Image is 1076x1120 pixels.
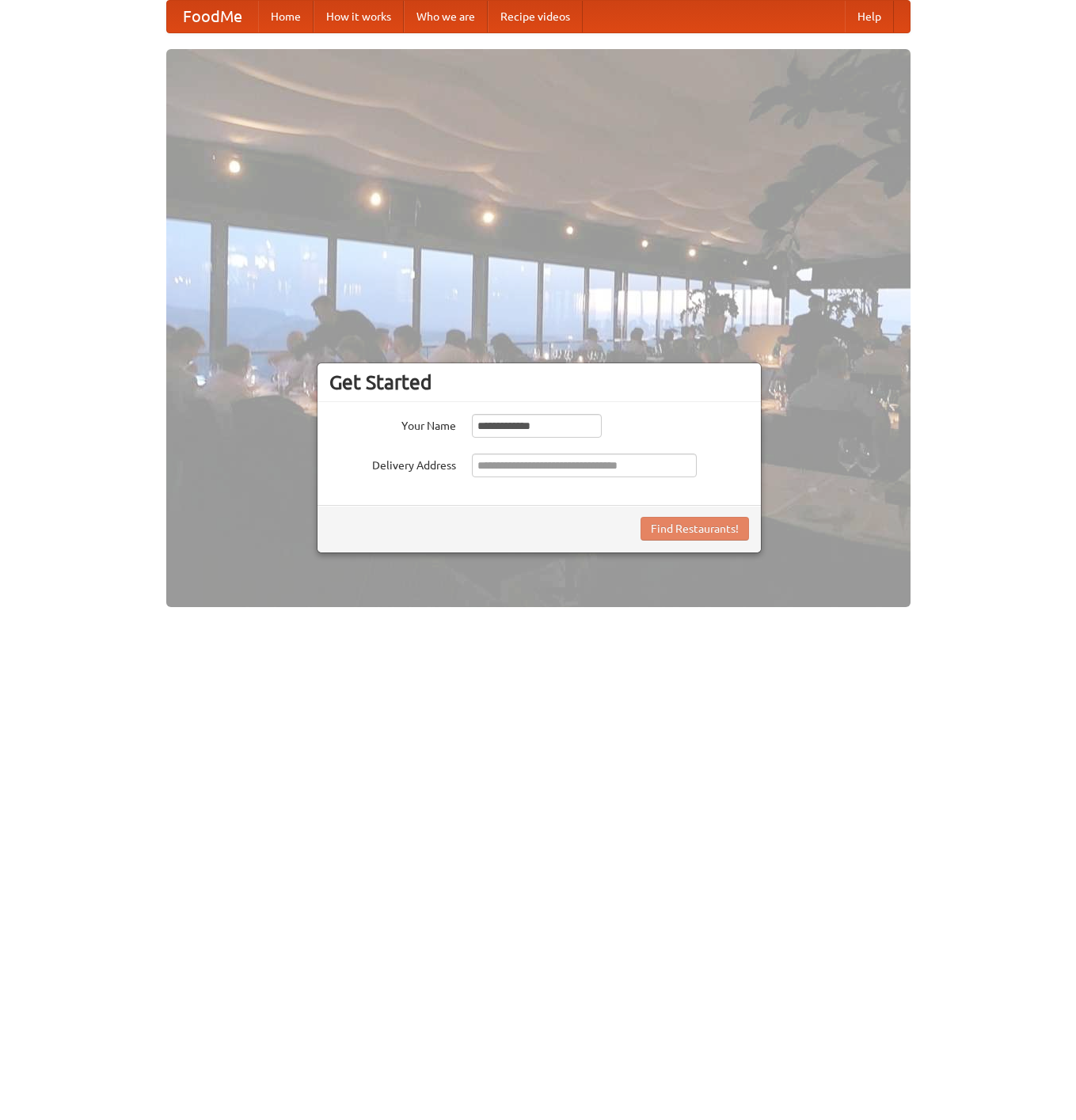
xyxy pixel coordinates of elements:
[404,1,488,32] a: Who we are
[488,1,583,32] a: Recipe videos
[641,517,749,541] button: Find Restaurants!
[329,454,456,473] label: Delivery Address
[258,1,314,32] a: Home
[329,370,749,394] h3: Get Started
[845,1,894,32] a: Help
[314,1,404,32] a: How it works
[329,414,456,434] label: Your Name
[167,1,258,32] a: FoodMe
